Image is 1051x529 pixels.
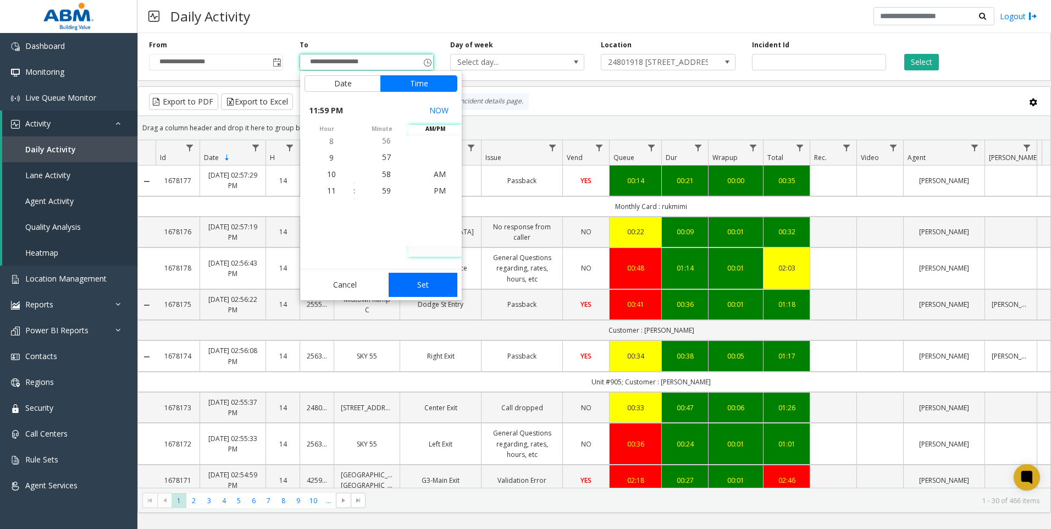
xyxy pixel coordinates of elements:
span: Toggle popup [270,54,283,70]
span: Go to the last page [354,496,363,505]
a: 01:26 [770,403,803,413]
span: hour [300,125,353,133]
a: No response from caller [488,222,556,243]
a: G3-Main Exit [407,475,474,486]
button: Set [389,273,458,297]
div: 00:01 [715,263,756,273]
a: 25631851 [307,439,327,449]
button: Export to PDF [149,93,218,110]
span: Toggle popup [421,54,433,70]
a: [DATE] 02:54:59 PM [207,470,259,491]
span: minute [355,125,408,133]
a: 01:01 [770,439,803,449]
a: Quality Analysis [2,214,137,240]
a: 00:05 [715,351,756,361]
img: 'icon' [11,482,20,491]
a: 1678174 [162,351,193,361]
a: 1678173 [162,403,193,413]
button: Date tab [305,75,381,92]
span: Location Management [25,273,107,284]
div: : [353,185,355,196]
a: [PERSON_NAME] [910,439,978,449]
img: logout [1028,10,1037,22]
label: Incident Id [752,40,789,50]
a: [PERSON_NAME] [910,263,978,273]
img: 'icon' [11,94,20,103]
img: 'icon' [11,120,20,129]
a: Heatmap [2,240,137,266]
span: Page 3 [202,493,217,508]
a: 00:14 [616,175,655,186]
a: 14 [273,227,293,237]
a: Activity [2,111,137,136]
a: H Filter Menu [283,140,297,155]
button: Select [904,54,939,70]
a: Id Filter Menu [182,140,197,155]
a: [PERSON_NAME] [910,351,978,361]
a: 00:48 [616,263,655,273]
span: Vend [567,153,583,162]
img: pageIcon [148,3,159,30]
div: 00:27 [668,475,701,486]
span: YES [580,300,591,309]
a: Date Filter Menu [248,140,263,155]
span: 56 [382,135,391,146]
a: 1678178 [162,263,193,273]
label: Day of week [450,40,493,50]
a: 25631851 [307,351,327,361]
div: 00:41 [616,299,655,310]
a: 00:21 [668,175,701,186]
a: 02:18 [616,475,655,486]
a: 00:32 [770,227,803,237]
span: NO [581,263,591,273]
img: 'icon' [11,404,20,413]
div: 00:35 [770,175,803,186]
span: Wrapup [712,153,738,162]
a: Total Filter Menu [793,140,807,155]
a: Logout [1000,10,1037,22]
img: 'icon' [11,352,20,361]
span: [PERSON_NAME] [989,153,1039,162]
span: Id [160,153,166,162]
span: YES [580,351,591,361]
div: 02:46 [770,475,803,486]
a: Wrapup Filter Menu [746,140,761,155]
a: YES [569,475,602,486]
span: Security [25,403,53,413]
a: [DATE] 02:57:29 PM [207,170,259,191]
a: General Questions regarding, rates, hours, etc [488,428,556,460]
div: Drag a column header and drop it here to group by that column [138,118,1050,137]
span: Regions [25,377,54,387]
span: Agent Activity [25,196,74,206]
a: [PERSON_NAME] [992,351,1030,361]
div: 00:01 [715,475,756,486]
span: Page 4 [217,493,231,508]
div: 00:22 [616,227,655,237]
button: Time tab [380,75,457,92]
span: Activity [25,118,51,129]
a: 24801918 [307,403,327,413]
a: Video Filter Menu [886,140,901,155]
span: AM [434,169,446,179]
span: Rule Sets [25,454,58,465]
span: Go to the next page [339,496,348,505]
a: Left Exit [407,439,474,449]
div: 00:36 [616,439,655,449]
a: 00:06 [715,403,756,413]
a: [DATE] 02:56:43 PM [207,258,259,279]
a: 00:01 [715,439,756,449]
a: Lane Filter Menu [464,140,479,155]
h3: Daily Activity [165,3,256,30]
span: Dur [666,153,677,162]
a: 01:18 [770,299,803,310]
a: [STREET_ADDRESS] [341,403,393,413]
span: PM [434,185,446,196]
a: Center Exit [407,403,474,413]
span: Live Queue Monitor [25,92,96,103]
span: Agent Services [25,480,78,491]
